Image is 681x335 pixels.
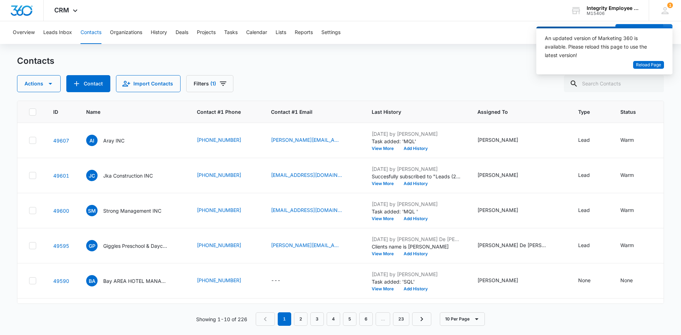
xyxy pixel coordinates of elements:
div: Assigned To - Daisy De Le Vega, Nicholas Harris - Select to Edit Field [477,241,561,250]
button: Projects [197,21,216,44]
div: [PERSON_NAME] [477,277,518,284]
button: Add Contact [615,24,663,41]
p: [DATE] by [PERSON_NAME] [372,270,460,278]
button: Leads Inbox [43,21,72,44]
div: Contact #1 Phone - (815) 440-2075 - Select to Edit Field [197,136,254,145]
a: [PERSON_NAME][EMAIL_ADDRESS][PERSON_NAME][DOMAIN_NAME] [271,136,342,144]
span: 1 [667,2,673,8]
button: Add History [399,217,433,221]
p: [DATE] by [PERSON_NAME] [372,130,460,138]
div: Warm [620,171,634,179]
div: Type - Lead - Select to Edit Field [578,171,603,180]
div: Status - None - Select to Edit Field [620,277,646,285]
div: Name - Jka Construction INC - Select to Edit Field [86,170,166,181]
span: JC [86,170,98,181]
button: Tasks [224,21,238,44]
nav: Pagination [256,312,431,326]
p: Task added: 'SQL' [372,278,460,285]
a: Navigate to contact details page for Bay AREA HOTEL MANAGEMENT LLC [53,278,69,284]
button: Deals [176,21,188,44]
div: Lead [578,241,590,249]
div: Type - Lead - Select to Edit Field [578,136,603,145]
span: BA [86,275,98,286]
button: Filters [186,75,233,92]
div: Assigned To - Nicholas Harris - Select to Edit Field [477,171,531,180]
span: Reload Page [636,62,661,68]
span: Assigned To [477,108,551,116]
button: View More [372,146,399,151]
a: [PHONE_NUMBER] [197,241,241,249]
div: Contact #1 Phone - (813) 998-6836 - Select to Edit Field [197,171,254,180]
p: Showing 1-10 of 226 [196,316,247,323]
a: Navigate to contact details page for Aray INC [53,138,69,144]
div: An updated version of Marketing 360 is available. Please reload this page to use the latest version! [545,34,655,60]
div: Contact #1 Phone - (407) 629-1800 - Select to Edit Field [197,206,254,215]
div: [PERSON_NAME] [477,206,518,214]
button: View More [372,287,399,291]
div: Assigned To - Nicholas Harris - Select to Edit Field [477,206,531,215]
button: Overview [13,21,35,44]
p: [DATE] by [PERSON_NAME] [372,165,460,173]
div: Name - Aray INC - Select to Edit Field [86,135,137,146]
div: Contact #1 Email - karen@gigglesdaycare.org - Select to Edit Field [271,241,355,250]
a: [PHONE_NUMBER] [197,206,241,214]
button: Add History [399,287,433,291]
p: Succesfully subscribed to "Leads (2) ". [372,173,460,180]
button: Settings [321,21,340,44]
button: Actions [17,75,61,92]
p: Task added: 'MQL ' [372,208,460,215]
div: Lead [578,206,590,214]
a: [PHONE_NUMBER] [197,171,241,179]
span: Contact #1 Email [271,108,355,116]
span: CRM [54,6,69,14]
input: Search Contacts [564,75,664,92]
div: Status - Warm - Select to Edit Field [620,206,647,215]
a: [PHONE_NUMBER] [197,136,241,144]
div: Status - Warm - Select to Edit Field [620,171,647,180]
a: [PHONE_NUMBER] [197,277,241,284]
button: View More [372,252,399,256]
a: Page 4 [327,312,340,326]
button: Reports [295,21,313,44]
div: [PERSON_NAME] [477,136,518,144]
p: Aray INC [103,137,124,144]
button: Add History [399,146,433,151]
button: Lists [276,21,286,44]
button: 10 Per Page [440,312,485,326]
a: Page 6 [359,312,373,326]
div: None [578,277,591,284]
p: Bay AREA HOTEL MANAGEMENT LLC [103,277,167,285]
a: Navigate to contact details page for Jka Construction INC [53,173,69,179]
div: Name - Bay AREA HOTEL MANAGEMENT LLC - Select to Edit Field [86,275,180,286]
span: AI [86,135,98,146]
a: Page 2 [294,312,308,326]
a: [PERSON_NAME][EMAIL_ADDRESS][DOMAIN_NAME] [271,241,342,249]
em: 1 [278,312,291,326]
a: [EMAIL_ADDRESS][DOMAIN_NAME] [271,206,342,214]
a: Next Page [412,312,431,326]
p: Giggles Preschool & Daycare IN [103,242,167,250]
div: None [620,277,633,284]
p: Clients name is [PERSON_NAME] [372,243,460,250]
div: Lead [578,136,590,144]
div: Contact #1 Phone - (321) 723-6986 - Select to Edit Field [197,241,254,250]
div: Contact #1 Email - kaylin@jkacompany.com - Select to Edit Field [271,171,355,180]
button: Contacts [81,21,101,44]
div: Name - Giggles Preschool & Daycare IN - Select to Edit Field [86,240,180,251]
span: ID [53,108,59,116]
a: Navigate to contact details page for Strong Management INC [53,208,69,214]
div: [PERSON_NAME] De [PERSON_NAME], [PERSON_NAME] [477,241,548,249]
a: [EMAIL_ADDRESS][DOMAIN_NAME] [271,171,342,179]
div: Type - Lead - Select to Edit Field [578,206,603,215]
p: [DATE] by [PERSON_NAME] [372,200,460,208]
button: Organizations [110,21,142,44]
h1: Contacts [17,56,54,66]
div: Lead [578,171,590,179]
a: Page 5 [343,312,356,326]
div: Warm [620,241,634,249]
a: Navigate to contact details page for Giggles Preschool & Daycare IN [53,243,69,249]
button: Calendar [246,21,267,44]
div: Assigned To - Nicholas Harris - Select to Edit Field [477,277,531,285]
p: [DATE] by [PERSON_NAME] De [PERSON_NAME] [372,235,460,243]
div: Type - None - Select to Edit Field [578,277,603,285]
